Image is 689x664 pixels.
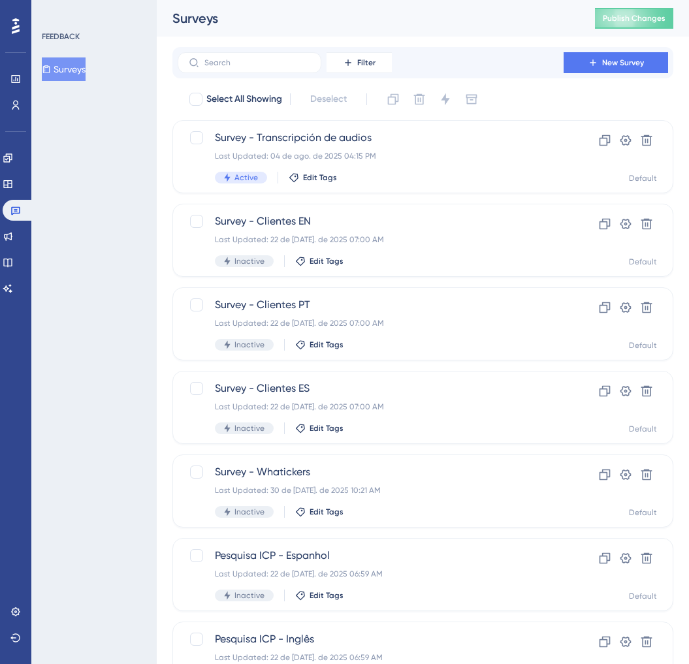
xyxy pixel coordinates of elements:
span: Survey - Whatickers [215,464,526,480]
div: FEEDBACK [42,31,80,42]
div: Default [629,507,657,518]
button: Edit Tags [295,507,344,517]
span: Pesquisa ICP - Inglês [215,631,526,647]
div: Last Updated: 22 de [DATE]. de 2025 07:00 AM [215,318,526,328]
div: Last Updated: 22 de [DATE]. de 2025 07:00 AM [215,402,526,412]
div: Default [629,340,657,351]
button: Edit Tags [295,423,344,434]
span: Survey - Transcripción de audios [215,130,526,146]
span: Edit Tags [310,256,344,266]
span: Survey - Clientes ES [215,381,526,396]
button: Edit Tags [295,590,344,601]
span: Filter [357,57,376,68]
span: Survey - Clientes EN [215,213,526,229]
div: Last Updated: 22 de [DATE]. de 2025 06:59 AM [215,569,526,579]
span: Publish Changes [603,13,665,24]
input: Search [204,58,310,67]
div: Default [629,424,657,434]
button: New Survey [564,52,668,73]
span: Edit Tags [310,507,344,517]
span: Edit Tags [310,423,344,434]
span: Edit Tags [310,590,344,601]
span: Inactive [234,256,264,266]
div: Default [629,591,657,601]
span: Select All Showing [206,91,282,107]
span: Inactive [234,340,264,350]
div: Last Updated: 04 de ago. de 2025 04:15 PM [215,151,526,161]
button: Deselect [298,87,359,111]
div: Surveys [172,9,562,27]
span: Inactive [234,423,264,434]
div: Last Updated: 30 de [DATE]. de 2025 10:21 AM [215,485,526,496]
span: Deselect [310,91,347,107]
span: Pesquisa ICP - Espanhol [215,548,526,563]
div: Default [629,257,657,267]
span: Inactive [234,590,264,601]
span: Active [234,172,258,183]
span: New Survey [602,57,644,68]
button: Edit Tags [289,172,337,183]
div: Last Updated: 22 de [DATE]. de 2025 07:00 AM [215,234,526,245]
button: Edit Tags [295,256,344,266]
span: Edit Tags [310,340,344,350]
div: Default [629,173,657,183]
span: Survey - Clientes PT [215,297,526,313]
button: Edit Tags [295,340,344,350]
span: Edit Tags [303,172,337,183]
button: Surveys [42,57,86,81]
button: Publish Changes [595,8,673,29]
button: Filter [327,52,392,73]
span: Inactive [234,507,264,517]
div: Last Updated: 22 de [DATE]. de 2025 06:59 AM [215,652,526,663]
